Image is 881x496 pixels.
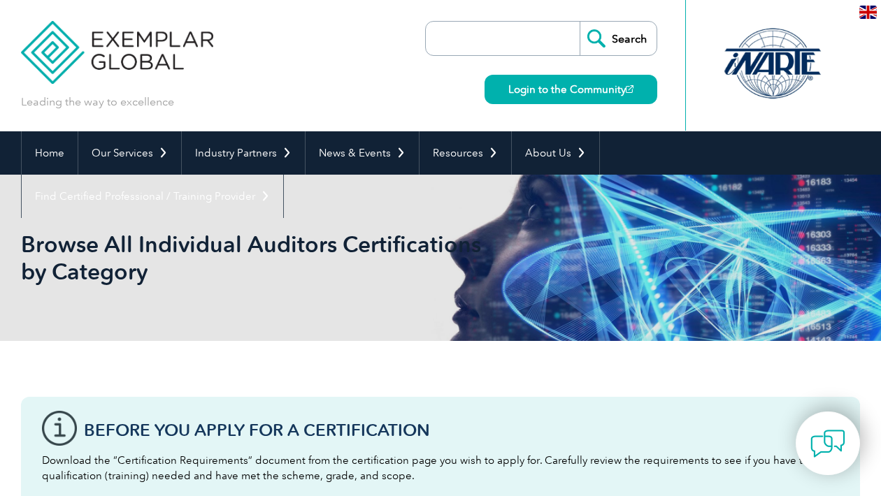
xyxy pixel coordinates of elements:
a: Login to the Community [485,75,657,104]
a: Find Certified Professional / Training Provider [22,175,283,218]
a: Home [22,131,78,175]
img: en [859,6,877,19]
a: Resources [420,131,511,175]
h3: Before You Apply For a Certification [84,421,839,439]
a: About Us [512,131,599,175]
p: Leading the way to excellence [21,94,174,110]
img: open_square.png [626,85,633,93]
p: Download the “Certification Requirements” document from the certification page you wish to apply ... [42,453,839,483]
a: Industry Partners [182,131,305,175]
a: Our Services [78,131,181,175]
a: News & Events [306,131,419,175]
h1: Browse All Individual Auditors Certifications by Category [21,231,558,285]
input: Search [580,22,657,55]
img: contact-chat.png [810,426,845,461]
